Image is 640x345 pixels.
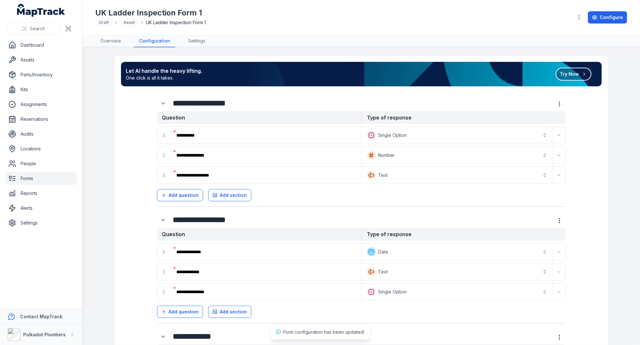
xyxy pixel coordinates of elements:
div: :r26:-form-item-label [172,265,360,279]
a: Configure [588,11,627,24]
div: drag [157,245,170,258]
div: :r1i:-form-item-label [172,168,360,182]
button: Expand [157,331,169,343]
button: more-detail [553,98,566,110]
a: Configuration [134,35,175,47]
span: One click is all it takes. [126,75,202,81]
strong: Contact MapTrack [20,314,62,319]
span: Form configuration has been updated! [283,329,365,335]
button: Single Option [363,128,551,142]
a: Reports [5,187,77,200]
div: :r1o:-form-item-label [157,214,171,226]
a: Overview [95,35,126,47]
strong: Let AI handle the heavy lifting. [126,67,202,75]
button: Add question [157,189,203,201]
a: Assets [5,53,77,66]
div: :ru:-form-item-label [157,97,171,110]
button: Expand [554,150,564,160]
span: Add question [169,192,199,198]
button: Expand [157,214,169,226]
button: Expand [157,97,169,110]
a: Settings [5,216,77,229]
div: Draft [95,18,113,27]
strong: Type of response [361,111,566,124]
button: Expand [554,267,564,277]
div: drag [157,129,170,142]
button: Add question [157,306,203,318]
strong: Question [157,111,361,124]
a: Reservations [5,113,77,126]
a: Settings [183,35,210,47]
a: Alerts [5,202,77,215]
a: Assignments [5,98,77,111]
a: People [5,157,77,170]
div: :r1c:-form-item-label [172,148,360,162]
button: Search [8,23,60,35]
strong: Type of response [361,228,566,241]
svg: drag [161,153,166,158]
button: Single Option [363,285,551,299]
a: Dashboard [5,39,77,52]
button: Try Now [556,68,591,81]
div: drag [157,265,170,278]
h1: UK Ladder Inspection Form 1 [95,8,206,18]
button: Expand [554,170,564,180]
button: Add section [208,306,251,318]
a: Forms [5,172,77,185]
svg: drag [161,269,166,274]
button: Expand [554,130,564,140]
button: more-detail [553,331,566,343]
button: Expand [554,247,564,257]
a: MapTrack [17,4,65,17]
svg: drag [161,289,166,294]
div: drag [157,169,170,182]
span: Add section [220,309,247,315]
div: :r20:-form-item-label [172,245,360,259]
button: more-detail [553,215,566,227]
svg: drag [161,173,166,178]
a: Parts/Inventory [5,68,77,81]
div: :r2i:-form-item-label [157,331,171,343]
button: Number [363,148,551,162]
div: drag [157,149,170,162]
button: Text [363,265,551,279]
div: :r16:-form-item-label [172,128,360,142]
button: Text [363,168,551,182]
button: Add section [208,189,251,201]
span: Search [30,25,45,32]
a: Kits [5,83,77,96]
svg: drag [161,133,166,138]
span: UK Ladder Inspection Form 1 [146,19,206,26]
button: Expand [554,287,564,297]
div: drag [157,285,170,298]
span: Add question [169,309,199,315]
span: Add section [220,192,247,198]
svg: drag [161,249,166,254]
a: Audits [5,128,77,140]
strong: Polkadot Plumbers [23,332,66,337]
a: Locations [5,142,77,155]
button: Date [363,245,551,259]
div: :r2c:-form-item-label [172,285,360,299]
div: Asset [120,18,139,27]
strong: Question [157,228,361,241]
